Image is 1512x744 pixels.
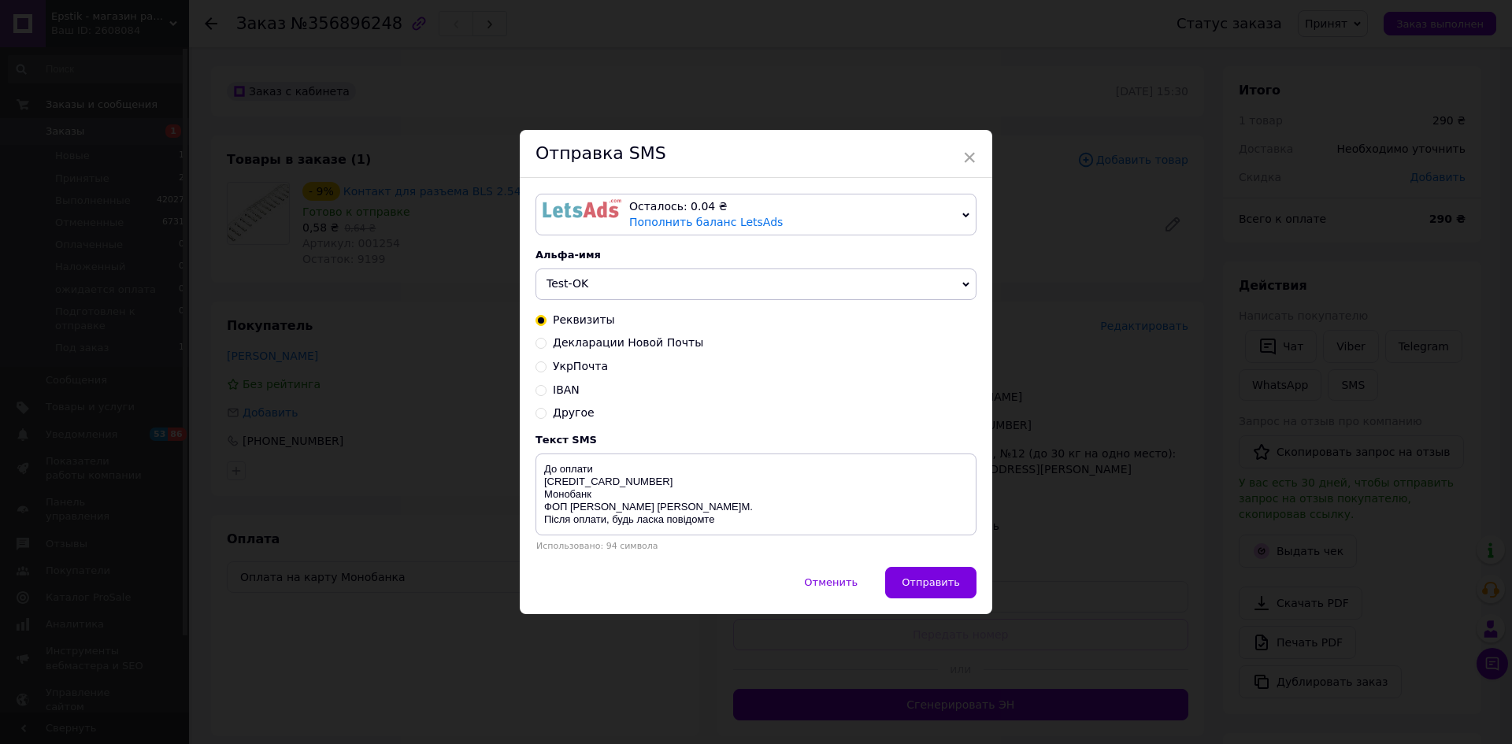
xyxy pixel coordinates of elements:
[553,360,608,372] span: УкрПочта
[629,216,783,228] a: Пополнить баланс LetsAds
[535,541,976,551] div: Использовано: 94 символа
[553,313,615,326] span: Реквизиты
[962,144,976,171] span: ×
[885,567,976,598] button: Отправить
[629,199,956,215] div: Осталось: 0.04 ₴
[547,277,588,290] span: Test-OK
[553,336,703,349] span: Декларации Новой Почты
[553,383,580,396] span: IBAN
[535,434,976,446] div: Текст SMS
[535,453,976,535] textarea: До оплати [CREDIT_CARD_NUMBER] Монобанк ФОП [PERSON_NAME] [PERSON_NAME]М. Після оплати, будь ласк...
[553,406,595,419] span: Другое
[804,576,858,588] span: Отменить
[535,249,601,261] span: Альфа-имя
[902,576,960,588] span: Отправить
[787,567,874,598] button: Отменить
[520,130,992,178] div: Отправка SMS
